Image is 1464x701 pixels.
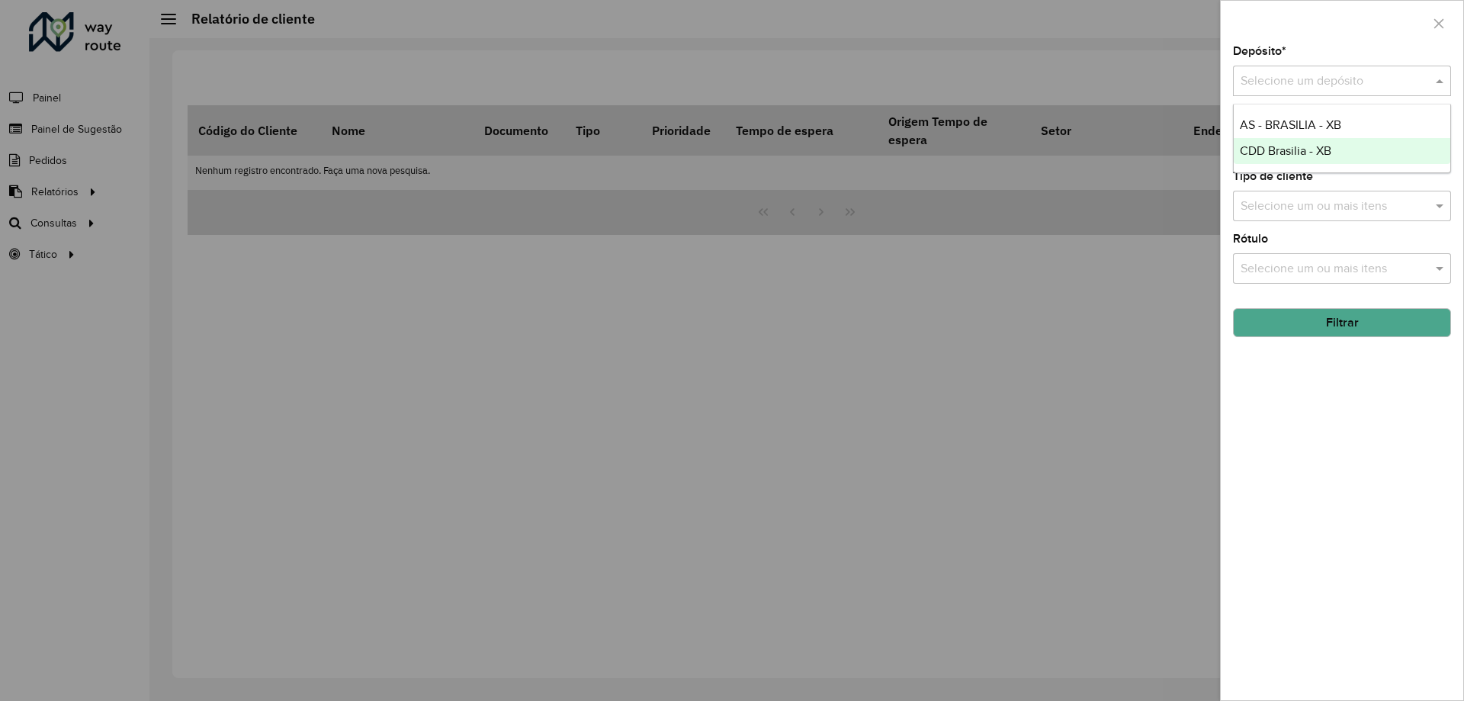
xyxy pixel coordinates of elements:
[1233,104,1451,173] ng-dropdown-panel: Options list
[1233,167,1313,185] label: Tipo de cliente
[1240,144,1331,157] span: CDD Brasilia - XB
[1233,42,1286,60] label: Depósito
[1233,230,1268,248] label: Rótulo
[1233,308,1451,337] button: Filtrar
[1240,118,1341,131] span: AS - BRASILIA - XB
